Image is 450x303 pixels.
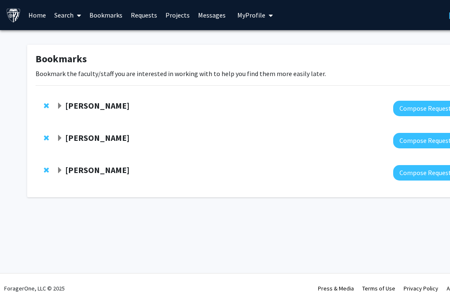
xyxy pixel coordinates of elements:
[362,285,395,292] a: Terms of Use
[50,0,85,30] a: Search
[161,0,194,30] a: Projects
[56,103,63,109] span: Expand Raj Mukherjee Bookmark
[65,165,130,175] strong: [PERSON_NAME]
[6,265,36,297] iframe: Chat
[85,0,127,30] a: Bookmarks
[65,132,130,143] strong: [PERSON_NAME]
[194,0,230,30] a: Messages
[237,11,265,19] span: My Profile
[404,285,438,292] a: Privacy Policy
[65,100,130,111] strong: [PERSON_NAME]
[4,274,65,303] div: ForagerOne, LLC © 2025
[127,0,161,30] a: Requests
[44,167,49,173] span: Remove Karen Fleming from bookmarks
[318,285,354,292] a: Press & Media
[6,8,21,23] img: Johns Hopkins University Logo
[44,135,49,141] span: Remove Arvind Pathak from bookmarks
[44,102,49,109] span: Remove Raj Mukherjee from bookmarks
[56,135,63,142] span: Expand Arvind Pathak Bookmark
[56,167,63,174] span: Expand Karen Fleming Bookmark
[24,0,50,30] a: Home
